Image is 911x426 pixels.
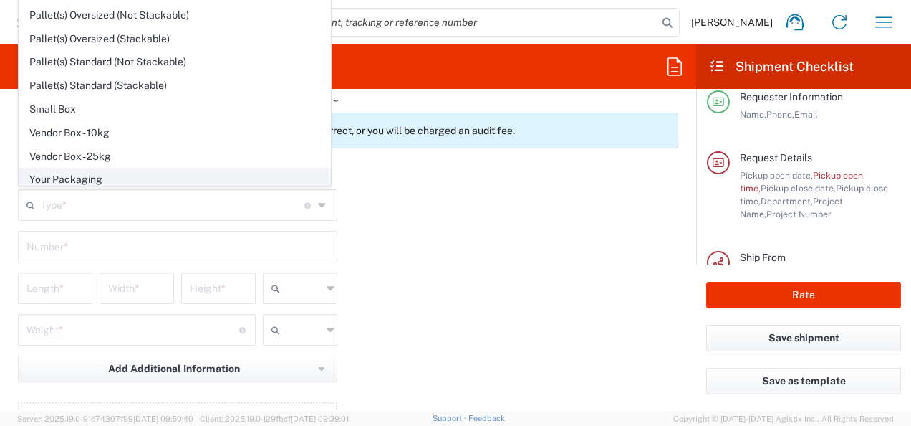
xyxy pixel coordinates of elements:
span: Server: 2025.19.0-91c74307f99 [17,415,193,423]
input: Shipment, tracking or reference number [286,9,657,36]
span: Client: 2025.19.0-129fbcf [200,415,349,423]
span: Pickup close date, [761,183,836,194]
h2: Shipment Checklist [709,58,854,75]
span: Phone, [766,109,794,120]
span: Add Additional Information [108,362,240,376]
span: Department, [761,196,813,207]
button: Add Additional Information [18,356,337,382]
span: Vendor Box - 10kg [19,122,330,144]
span: Ship From [740,252,786,263]
button: Save as template [706,368,901,394]
span: [DATE] 09:50:40 [133,415,193,423]
button: Rate [706,282,901,308]
span: Copyright © [DATE]-[DATE] Agistix Inc., All Rights Reserved [673,412,894,425]
span: Requester Information [740,91,843,103]
span: Email [794,109,818,120]
span: Pickup open date, [740,170,813,181]
span: Small Box [19,98,330,120]
button: Save shipment [706,325,901,351]
a: Feedback [468,414,505,422]
span: [PERSON_NAME] [691,16,773,29]
p: Please ensure your package dimensions and weight are correct, or you will be charged an audit fee. [62,124,672,137]
span: Your Packaging [19,169,330,191]
span: Project Number [766,209,832,219]
span: Vendor Box - 25kg [19,146,330,168]
a: Support [433,414,468,422]
span: Name, [740,109,766,120]
h2: Desktop Shipment Request [17,58,181,75]
span: [DATE] 09:39:01 [291,415,349,423]
span: Request Details [740,152,812,164]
